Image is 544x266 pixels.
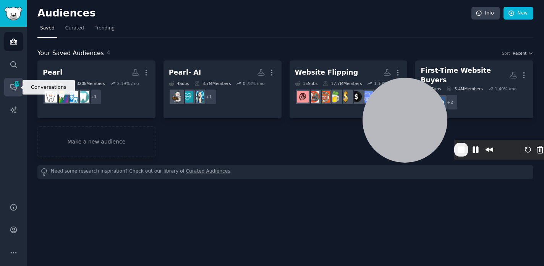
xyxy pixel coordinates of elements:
[45,91,57,103] img: Dentistry
[171,91,183,103] img: MachineLearning
[65,25,84,32] span: Curated
[323,81,362,86] div: 17.7M Members
[37,165,533,179] div: Need some research inspiration? Check out our library of
[513,51,533,56] button: Recent
[201,89,217,105] div: + 1
[192,91,204,103] img: automation
[415,60,533,118] a: First-Time Website Buyers4Subs5.4MMembers1.40% /mo+2FlippaEntrepreneur
[169,68,201,77] div: Pearl- AI
[186,168,230,176] a: Curated Audiences
[350,91,362,103] img: sidehustle
[295,81,318,86] div: 15 Sub s
[92,22,117,38] a: Trending
[66,91,78,103] img: askdentists
[37,22,57,38] a: Saved
[5,7,22,20] img: GummySearch logo
[56,91,68,103] img: predental
[40,25,55,32] span: Saved
[4,78,23,96] a: 135
[502,51,510,56] div: Sort
[340,91,351,103] img: MakingMoneyTips
[43,81,63,86] div: 5 Sub s
[68,81,105,86] div: 320k Members
[37,126,155,157] a: Make a new audience
[329,91,341,103] img: beermoney
[13,81,20,86] span: 135
[194,81,231,86] div: 3.7M Members
[513,51,526,56] span: Recent
[421,66,509,85] div: First-Time Website Buyers
[297,91,309,103] img: WebsiteFlipping
[181,91,193,103] img: HealthTech
[63,22,87,38] a: Curated
[37,49,104,58] span: Your Saved Audiences
[442,94,458,110] div: + 2
[43,68,62,77] div: Pearl
[37,7,471,20] h2: Audiences
[471,7,500,20] a: Info
[243,81,265,86] div: 0.78 % /mo
[107,49,110,57] span: 4
[95,25,115,32] span: Trending
[117,81,139,86] div: 2.19 % /mo
[290,60,408,118] a: Website Flipping15Subs17.7MMembers1.30% /mo+7salesSaaSsidehustleMakingMoneyTipsbeermoneyEntrepren...
[77,91,89,103] img: DentalHygiene
[164,60,282,118] a: Pearl- AI4Subs3.7MMembers0.78% /mo+1automationHealthTechMachineLearning
[318,91,330,103] img: EntrepreneurRideAlong
[308,91,319,103] img: passive_income
[504,7,533,20] a: New
[169,81,189,86] div: 4 Sub s
[495,86,516,91] div: 1.40 % /mo
[37,60,155,118] a: Pearl5Subs320kMembers2.19% /mo+1DentalHygieneaskdentistspredentalDentistry
[295,68,358,77] div: Website Flipping
[86,89,102,105] div: + 1
[446,86,482,91] div: 5.4M Members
